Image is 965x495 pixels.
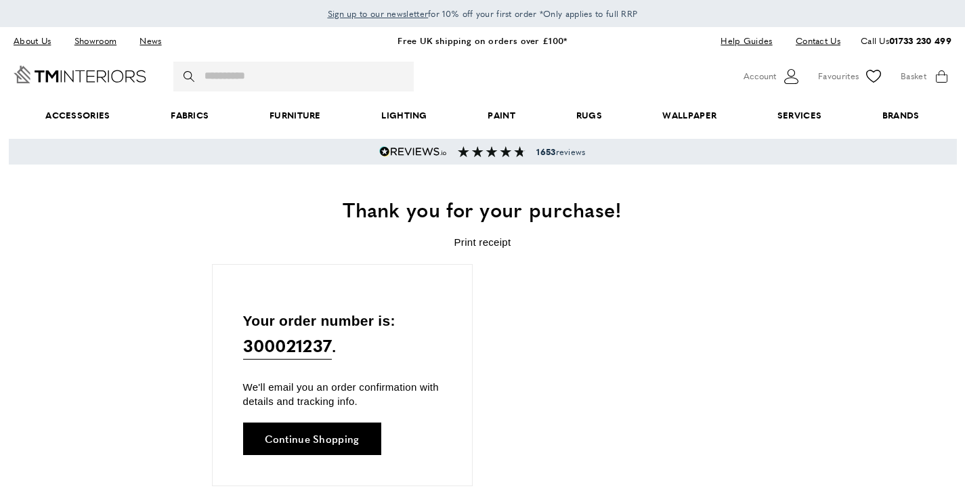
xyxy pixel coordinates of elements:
[818,69,859,83] span: Favourites
[328,7,429,20] a: Sign up to our newsletter
[239,95,351,136] a: Furniture
[852,95,949,136] a: Brands
[243,333,333,358] strong: 300021237
[243,380,442,408] p: We'll email you an order confirmation with details and tracking info.
[861,34,951,48] p: Call Us
[786,32,840,50] a: Contact Us
[398,34,567,47] a: Free UK shipping on orders over £100*
[243,423,381,455] a: Continue Shopping
[744,66,801,87] button: Customer Account
[710,32,782,50] a: Help Guides
[343,194,622,223] span: Thank you for your purchase!
[129,32,171,50] a: News
[184,62,197,91] button: Search
[14,66,146,83] a: Go to Home page
[243,332,333,360] a: 300021237
[458,146,526,157] img: Reviews section
[747,95,852,136] a: Services
[546,95,632,136] a: Rugs
[454,236,511,248] a: Print receipt
[14,32,61,50] a: About Us
[889,34,951,47] a: 01733 230 499
[328,7,638,20] span: for 10% off your first order *Only applies to full RRP
[351,95,458,136] a: Lighting
[265,433,360,444] span: Continue Shopping
[536,146,585,157] span: reviews
[379,146,447,157] img: Reviews.io 5 stars
[744,69,776,83] span: Account
[243,309,442,360] p: Your order number is: .
[818,66,884,87] a: Favourites
[536,146,555,158] strong: 1653
[15,95,140,136] span: Accessories
[458,95,546,136] a: Paint
[632,95,747,136] a: Wallpaper
[140,95,239,136] a: Fabrics
[64,32,127,50] a: Showroom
